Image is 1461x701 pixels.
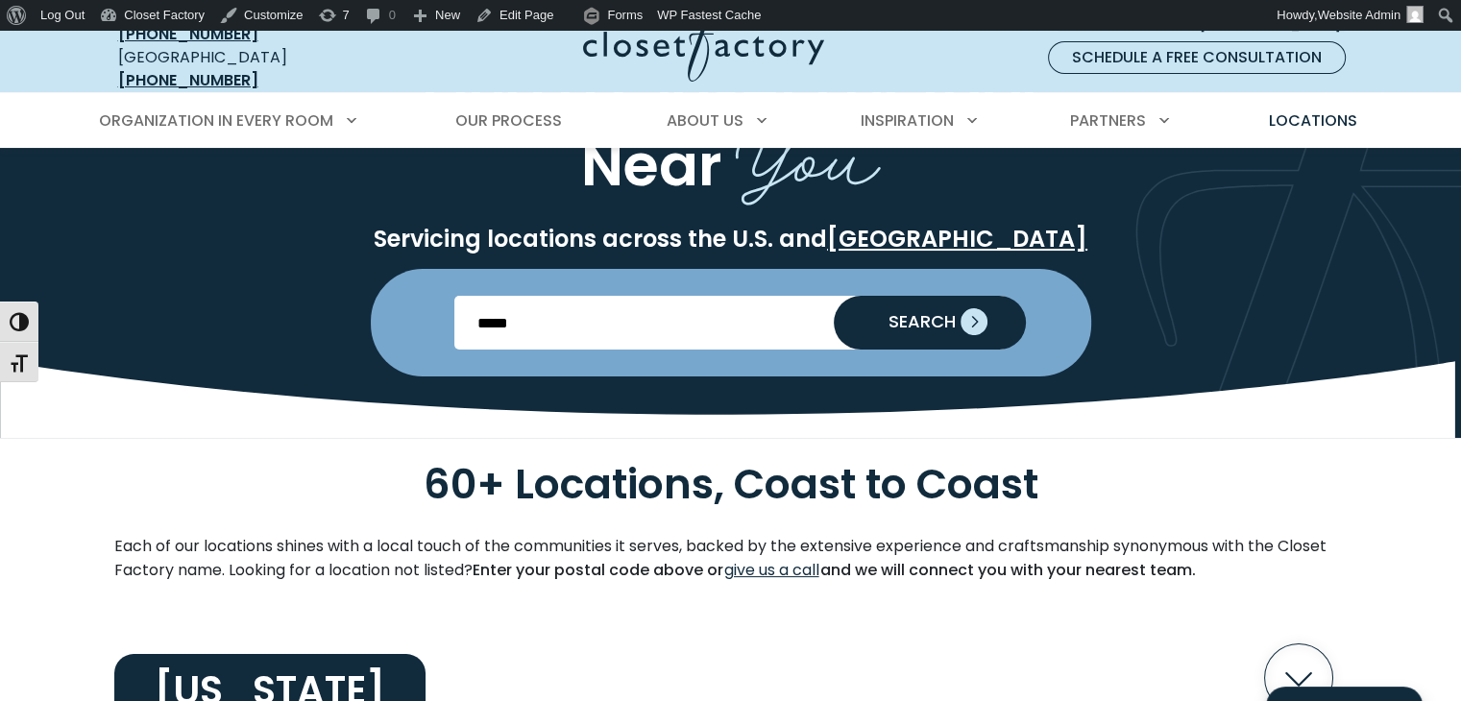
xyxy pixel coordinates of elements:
p: Each of our locations shines with a local touch of the communities it serves, backed by the exten... [114,535,1348,583]
button: Search our Nationwide Locations [834,296,1026,350]
div: [GEOGRAPHIC_DATA] [118,46,397,92]
input: Enter Postal Code [454,296,1007,350]
span: SEARCH [873,313,956,330]
p: Servicing locations across the U.S. and [114,225,1348,254]
nav: Primary Menu [85,94,1376,148]
span: Partners [1070,109,1146,132]
span: Organization in Every Room [99,109,333,132]
span: About Us [667,109,743,132]
span: Inspiration [861,109,954,132]
span: 60+ Locations, Coast to Coast [424,455,1038,513]
span: You [736,90,881,212]
span: Near [581,124,722,205]
a: [PHONE_NUMBER] [118,69,258,91]
a: give us a call [723,558,820,583]
span: Website Admin [1318,8,1400,22]
a: Schedule a Free Consultation [1048,41,1346,74]
a: [PHONE_NUMBER] [118,23,258,45]
span: Locations [1268,109,1356,132]
img: Closet Factory Logo [583,12,824,82]
a: [GEOGRAPHIC_DATA] [827,223,1087,254]
span: Our Process [455,109,562,132]
strong: Enter your postal code above or and we will connect you with your nearest team. [473,559,1196,581]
